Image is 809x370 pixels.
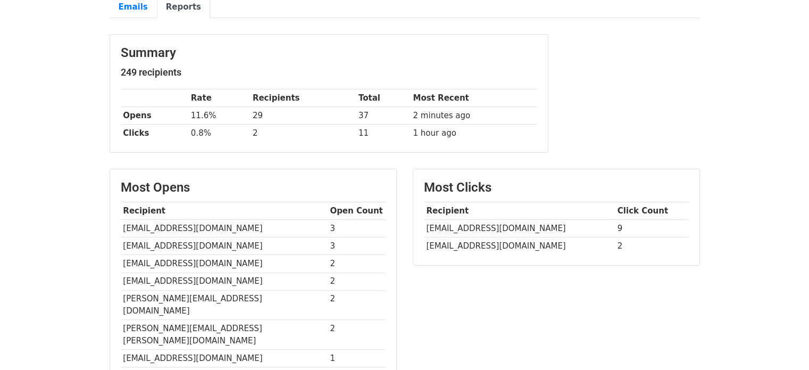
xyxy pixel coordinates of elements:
[121,45,537,61] h3: Summary
[756,319,809,370] div: Widget de chat
[328,273,386,290] td: 2
[121,107,188,125] th: Opens
[121,273,328,290] td: [EMAIL_ADDRESS][DOMAIN_NAME]
[411,89,537,107] th: Most Recent
[328,320,386,350] td: 2
[121,125,188,142] th: Clicks
[121,67,537,78] h5: 249 recipients
[121,349,328,367] td: [EMAIL_ADDRESS][DOMAIN_NAME]
[188,89,250,107] th: Rate
[121,220,328,237] td: [EMAIL_ADDRESS][DOMAIN_NAME]
[356,125,411,142] td: 11
[328,255,386,273] td: 2
[250,107,356,125] td: 29
[121,290,328,320] td: [PERSON_NAME][EMAIL_ADDRESS][DOMAIN_NAME]
[615,237,689,255] td: 2
[188,125,250,142] td: 0.8%
[356,107,411,125] td: 37
[424,220,615,237] td: [EMAIL_ADDRESS][DOMAIN_NAME]
[121,320,328,350] td: [PERSON_NAME][EMAIL_ADDRESS][PERSON_NAME][DOMAIN_NAME]
[411,125,537,142] td: 1 hour ago
[188,107,250,125] td: 11.6%
[121,202,328,220] th: Recipient
[424,237,615,255] td: [EMAIL_ADDRESS][DOMAIN_NAME]
[356,89,411,107] th: Total
[328,202,386,220] th: Open Count
[121,237,328,255] td: [EMAIL_ADDRESS][DOMAIN_NAME]
[250,125,356,142] td: 2
[328,237,386,255] td: 3
[121,255,328,273] td: [EMAIL_ADDRESS][DOMAIN_NAME]
[411,107,537,125] td: 2 minutes ago
[615,220,689,237] td: 9
[328,220,386,237] td: 3
[328,290,386,320] td: 2
[424,202,615,220] th: Recipient
[328,349,386,367] td: 1
[424,180,689,195] h3: Most Clicks
[250,89,356,107] th: Recipients
[615,202,689,220] th: Click Count
[121,180,386,195] h3: Most Opens
[756,319,809,370] iframe: Chat Widget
